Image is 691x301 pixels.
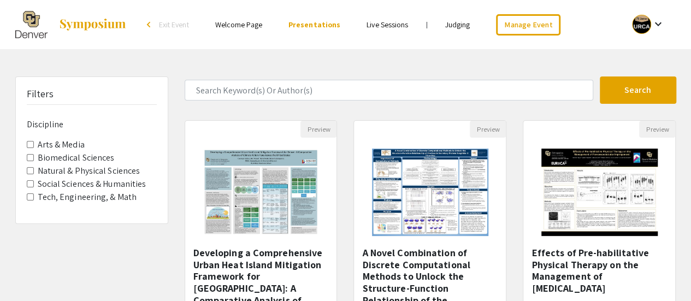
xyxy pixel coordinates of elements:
[38,138,85,151] label: Arts & Media
[38,178,146,191] label: Social Sciences & Humanities
[445,20,470,29] a: Judging
[300,121,336,138] button: Preview
[8,252,46,293] iframe: Chat
[530,138,669,247] img: <p>Effects of Pre-habilitative Physical Therapy on the Management of Femoroacetabular Impingement...
[288,20,340,29] a: Presentations
[215,20,262,29] a: Welcome Page
[470,121,506,138] button: Preview
[367,20,408,29] a: Live Sessions
[600,76,676,104] button: Search
[38,151,115,164] label: Biomedical Sciences
[15,11,127,38] a: The 2025 Research and Creative Activities Symposium (RaCAS)
[621,12,676,37] button: Expand account dropdown
[15,11,48,38] img: The 2025 Research and Creative Activities Symposium (RaCAS)
[496,14,560,36] a: Manage Event
[192,138,330,247] img: <p>Developing a Comprehensive Urban Heat Island Mitigation Framework for Denver: A Comparative An...
[27,119,157,129] h6: Discipline
[58,18,127,31] img: Symposium by ForagerOne
[531,247,667,294] h5: Effects of Pre-habilitative Physical Therapy on the Management of [MEDICAL_DATA]
[185,80,593,101] input: Search Keyword(s) Or Author(s)
[38,191,137,204] label: Tech, Engineering, & Math
[639,121,675,138] button: Preview
[361,138,499,247] img: <p class="ql-align-center"><strong style="background-color: transparent; color: rgb(0, 0, 0);">A ...
[651,17,664,31] mat-icon: Expand account dropdown
[421,20,432,29] li: |
[27,88,54,100] h5: Filters
[159,20,189,29] span: Exit Event
[147,21,153,28] div: arrow_back_ios
[38,164,140,178] label: Natural & Physical Sciences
